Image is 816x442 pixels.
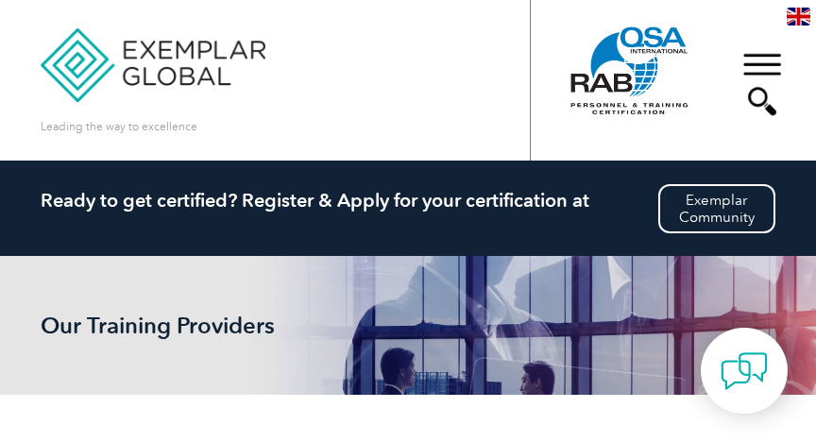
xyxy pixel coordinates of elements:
[721,348,768,395] img: contact-chat.png
[41,116,197,137] p: Leading the way to excellence
[787,8,810,25] img: en
[41,189,775,212] h2: Ready to get certified? Register & Apply for your certification at
[41,313,324,338] h2: Our Training Providers
[658,184,775,233] a: ExemplarCommunity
